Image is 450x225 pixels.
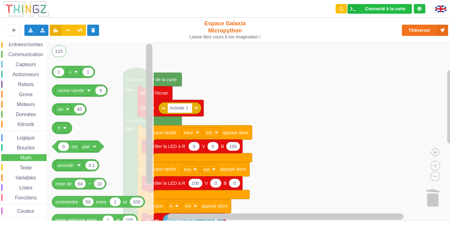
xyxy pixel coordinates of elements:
text: sin [57,107,63,112]
text: 0 [212,144,214,149]
text: Au démarrage de la carte [126,77,177,82]
text: 0 [233,181,236,186]
div: Connecté à la carte [365,7,405,11]
text: entre [96,199,107,204]
text: 0 [214,181,217,186]
text: 1 [57,70,60,75]
text: contraindre [55,199,78,204]
text: est [204,167,210,172]
div: Laisse libre cours à ton imagination ! [187,34,263,40]
div: Espace Galaxia Micropython [187,20,263,40]
span: Moteurs [16,102,36,107]
span: Math [19,155,32,160]
text: 1 [114,199,117,204]
span: Communication [7,52,44,57]
div: Ta base fonctionne bien ! [347,4,412,14]
text: est [206,130,212,135]
span: Actionneurs [12,72,40,77]
text: 100 [133,199,140,204]
text: est [185,203,191,208]
span: Grove [18,92,34,97]
text: A [169,203,172,208]
text: et [123,199,127,204]
text: ÷ [88,181,91,186]
span: Couleur [16,208,36,214]
span: Données [15,112,37,117]
text: 64 [78,181,83,186]
text: B [224,181,227,186]
span: Capteurs [15,62,37,67]
text: 0 [62,144,65,149]
img: gb.png [435,6,446,12]
text: contrôler la LED à R [144,144,185,149]
img: thingz_logo.png [3,1,50,17]
text: si le bouton tactile [140,130,176,135]
text: appuyé alors [220,167,246,172]
text: si le bouton [140,203,163,208]
text: arrondir [57,163,73,168]
div: Tu es connecté au serveur de création de Thingz [414,4,425,13]
span: Boucles [16,145,36,150]
text: 100 [229,144,237,149]
span: Variables [15,175,37,180]
text: 100 [192,181,199,186]
text: 123 [55,49,62,54]
text: 3.1 [88,163,95,168]
text: 1 [87,70,89,75]
text: appuyé alors [222,130,248,135]
text: racine carrée [57,88,84,93]
text: 50 [86,199,91,204]
span: Listes [18,185,33,190]
span: Kitronik [17,122,35,127]
text: 9 [99,88,102,93]
text: effacer l'écran [140,90,168,95]
span: Entrées/Sorties [8,42,44,47]
text: 45 [77,107,82,112]
text: si le bouton tactile [140,167,176,172]
text: reste de [55,181,72,186]
text: π [57,125,61,130]
text: Activite 1 [170,106,188,111]
text: appuyé alors [202,203,227,208]
text: + [69,70,72,75]
text: contrôler la LED à R [144,181,185,186]
text: V [202,144,205,149]
span: Robots [17,82,35,87]
text: bas [184,167,191,172]
text: haut [184,130,193,135]
span: Logique [16,135,36,140]
text: est [72,144,77,149]
text: B [221,144,224,149]
span: Fonctions [14,195,37,200]
span: Texte [19,165,32,170]
text: 0 [193,144,195,149]
text: pair [82,144,90,149]
text: V [205,181,208,186]
button: Téléverser [402,25,448,36]
text: 10 [97,181,102,186]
